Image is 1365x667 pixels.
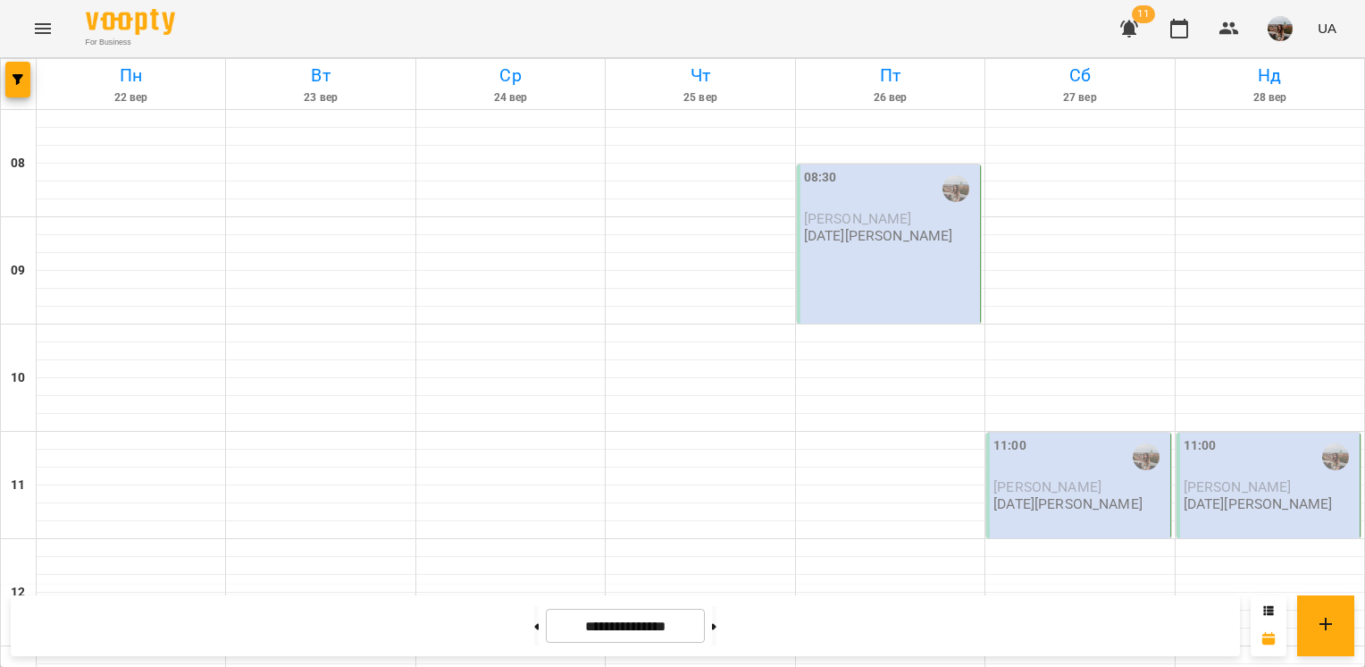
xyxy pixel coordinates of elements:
p: [DATE][PERSON_NAME] [804,228,953,243]
label: 11:00 [993,436,1026,456]
button: Menu [21,7,64,50]
label: 11:00 [1184,436,1217,456]
h6: Сб [988,62,1171,89]
h6: Пт [799,62,982,89]
button: UA [1311,12,1344,45]
p: [DATE][PERSON_NAME] [1184,496,1333,511]
img: 57bfcb2aa8e1c7074251310c502c63c0.JPG [1268,16,1293,41]
h6: 12 [11,583,25,603]
h6: 10 [11,368,25,388]
span: UA [1318,19,1336,38]
h6: Вт [229,62,412,89]
img: Джулай Катерина Вадимівна [942,175,969,202]
h6: 09 [11,261,25,281]
img: Voopty Logo [86,9,175,35]
h6: Ср [419,62,602,89]
span: [PERSON_NAME] [993,478,1101,495]
span: [PERSON_NAME] [804,210,912,227]
h6: 25 вер [608,89,791,106]
p: [DATE][PERSON_NAME] [993,496,1143,511]
h6: Нд [1178,62,1361,89]
img: Джулай Катерина Вадимівна [1322,443,1349,470]
h6: 26 вер [799,89,982,106]
h6: 28 вер [1178,89,1361,106]
h6: 08 [11,154,25,173]
label: 08:30 [804,168,837,188]
h6: 27 вер [988,89,1171,106]
h6: 23 вер [229,89,412,106]
h6: Пн [39,62,222,89]
span: For Business [86,37,175,48]
span: 11 [1132,5,1155,23]
h6: 24 вер [419,89,602,106]
h6: 22 вер [39,89,222,106]
h6: 11 [11,476,25,495]
h6: Чт [608,62,791,89]
img: Джулай Катерина Вадимівна [1133,443,1160,470]
span: [PERSON_NAME] [1184,478,1292,495]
